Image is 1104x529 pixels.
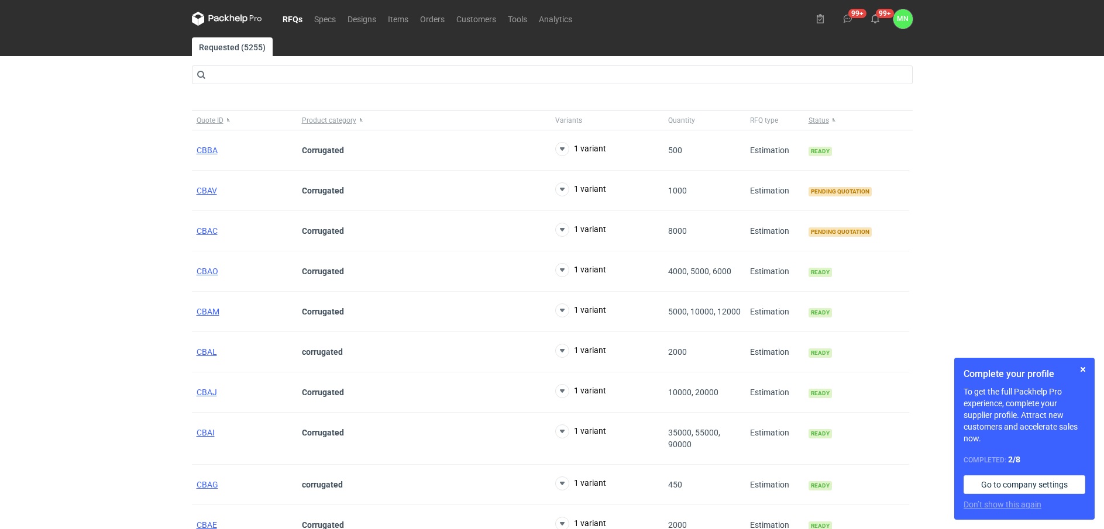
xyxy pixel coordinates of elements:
[502,12,533,26] a: Tools
[302,347,343,357] strong: corrugated
[893,9,913,29] div: Małgorzata Nowotna
[197,146,218,155] a: CBBA
[197,226,218,236] a: CBAC
[668,428,720,449] span: 35000, 55000, 90000
[838,9,857,28] button: 99+
[192,37,273,56] a: Requested (5255)
[192,111,297,130] button: Quote ID
[302,116,356,125] span: Product category
[866,9,885,28] button: 99+
[745,171,804,211] div: Estimation
[197,428,215,437] a: CBAI
[555,263,606,277] button: 1 variant
[197,307,219,316] a: CBAM
[964,499,1041,510] button: Don’t show this again
[809,429,832,438] span: Ready
[804,111,909,130] button: Status
[750,116,778,125] span: RFQ type
[745,251,804,292] div: Estimation
[342,12,382,26] a: Designs
[297,111,551,130] button: Product category
[414,12,450,26] a: Orders
[668,186,687,195] span: 1000
[964,454,1085,466] div: Completed:
[745,292,804,332] div: Estimation
[197,480,218,489] a: CBAG
[809,308,832,317] span: Ready
[197,267,218,276] a: CBAO
[809,389,832,398] span: Ready
[668,388,718,397] span: 10000, 20000
[964,386,1085,444] p: To get the full Packhelp Pro experience, complete your supplier profile. Attract new customers an...
[809,147,832,156] span: Ready
[893,9,913,29] button: MN
[197,116,223,125] span: Quote ID
[555,116,582,125] span: Variants
[668,146,682,155] span: 500
[197,186,217,195] a: CBAV
[197,347,217,357] a: CBAL
[450,12,502,26] a: Customers
[809,227,872,237] span: Pending quotation
[668,480,682,489] span: 450
[1076,362,1090,376] button: Skip for now
[809,348,832,358] span: Ready
[302,428,344,437] strong: Corrugated
[555,223,606,237] button: 1 variant
[745,413,804,465] div: Estimation
[302,226,344,236] strong: Corrugated
[302,146,344,155] strong: Corrugated
[809,268,832,277] span: Ready
[555,303,606,317] button: 1 variant
[302,480,343,489] strong: corrugated
[745,211,804,251] div: Estimation
[668,116,695,125] span: Quantity
[192,12,262,26] svg: Packhelp Pro
[308,12,342,26] a: Specs
[745,372,804,413] div: Estimation
[809,481,832,490] span: Ready
[964,475,1085,494] a: Go to company settings
[555,476,606,490] button: 1 variant
[555,182,606,196] button: 1 variant
[745,130,804,171] div: Estimation
[668,267,731,276] span: 4000, 5000, 6000
[382,12,414,26] a: Items
[555,384,606,398] button: 1 variant
[745,332,804,372] div: Estimation
[302,388,344,397] strong: Corrugated
[745,465,804,505] div: Estimation
[555,424,606,438] button: 1 variant
[809,187,872,196] span: Pending quotation
[668,226,687,236] span: 8000
[555,344,606,358] button: 1 variant
[668,307,741,316] span: 5000, 10000, 12000
[302,186,344,195] strong: Corrugated
[277,12,308,26] a: RFQs
[555,142,606,156] button: 1 variant
[668,347,687,357] span: 2000
[964,367,1085,381] h1: Complete your profile
[302,307,344,316] strong: Corrugated
[1008,455,1020,464] strong: 2 / 8
[533,12,578,26] a: Analytics
[809,116,829,125] span: Status
[302,267,344,276] strong: Corrugated
[197,388,217,397] a: CBAJ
